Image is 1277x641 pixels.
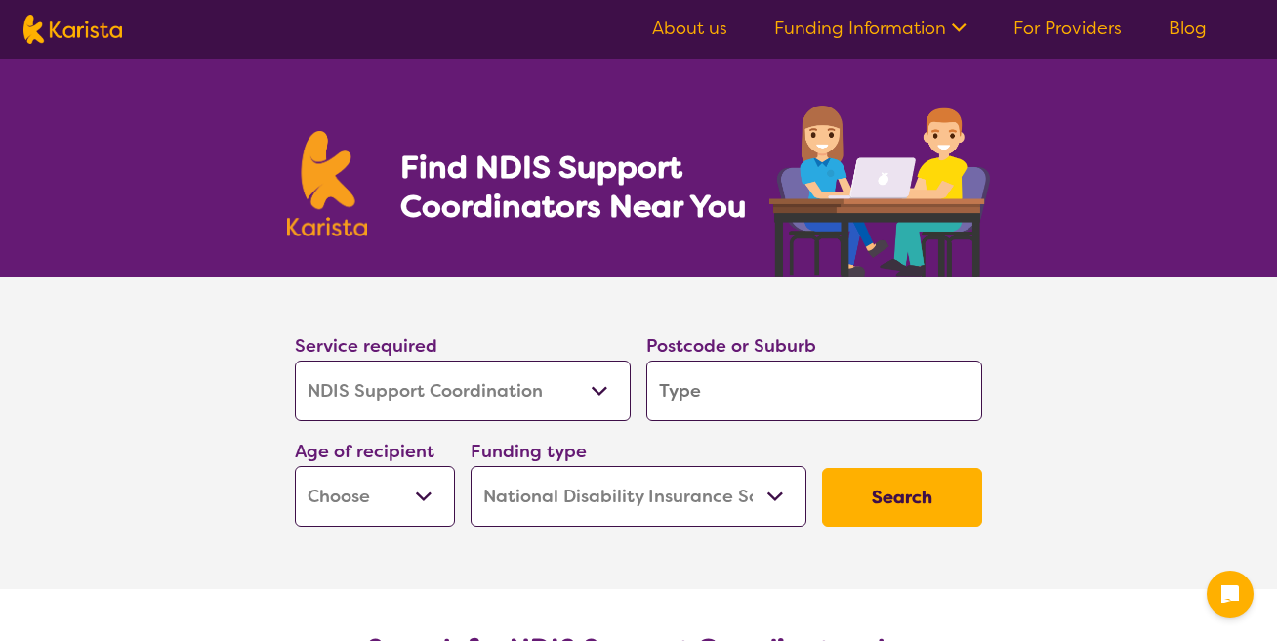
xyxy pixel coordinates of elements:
[652,17,727,40] a: About us
[400,148,762,226] h1: Find NDIS Support Coordinators Near You
[295,334,437,358] label: Service required
[646,361,982,421] input: Type
[1169,17,1207,40] a: Blog
[1013,17,1122,40] a: For Providers
[646,334,816,358] label: Postcode or Suburb
[287,131,367,236] img: Karista logo
[471,440,587,463] label: Funding type
[295,440,434,463] label: Age of recipient
[774,17,967,40] a: Funding Information
[769,106,990,277] img: support-coordination
[822,468,982,527] button: Search
[23,15,122,44] img: Karista logo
